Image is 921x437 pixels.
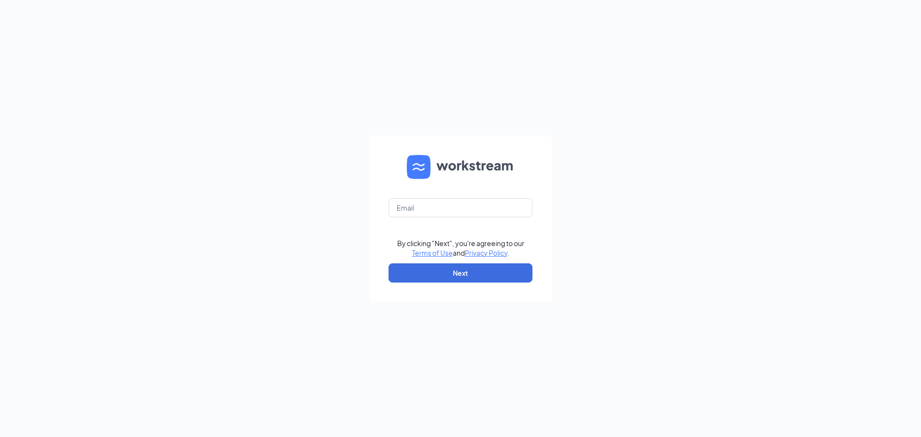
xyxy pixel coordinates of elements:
a: Privacy Policy [465,248,508,257]
button: Next [389,263,532,283]
div: By clicking "Next", you're agreeing to our and . [397,238,524,258]
img: WS logo and Workstream text [407,155,514,179]
input: Email [389,198,532,217]
a: Terms of Use [412,248,453,257]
